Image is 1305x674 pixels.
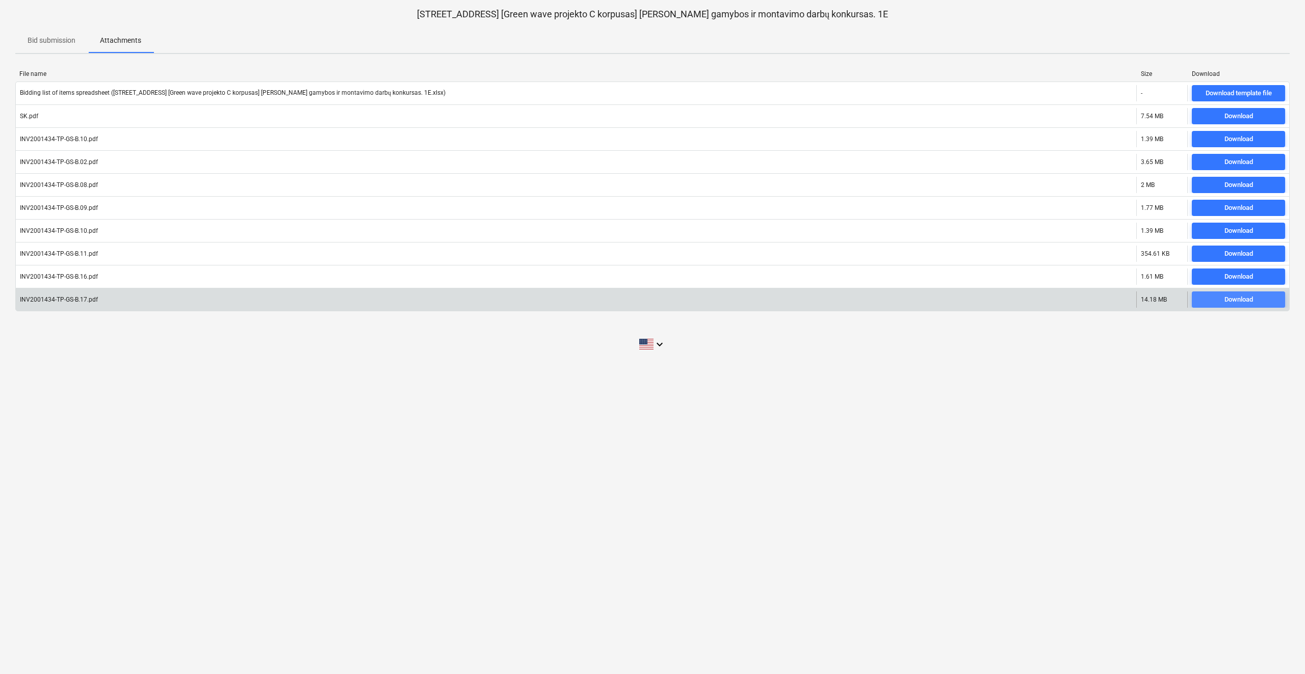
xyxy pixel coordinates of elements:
div: 354.61 KB [1141,250,1169,257]
div: Download [1224,133,1253,145]
button: Download [1192,108,1285,124]
div: INV2001434-TP-GS-B.09.pdf [20,204,98,211]
div: 3.65 MB [1141,158,1163,166]
div: Download [1224,225,1253,237]
div: Bidding list of items spreadsheet ([STREET_ADDRESS] [Green wave projekto C korpusas] [PERSON_NAME... [20,89,446,97]
div: Download [1224,271,1253,283]
div: 1.39 MB [1141,227,1163,234]
p: Attachments [100,35,141,46]
div: INV2001434-TP-GS-B.02.pdf [20,158,98,166]
div: Download [1224,156,1253,168]
div: INV2001434-TP-GS-B.08.pdf [20,181,98,188]
div: 14.18 MB [1141,296,1167,303]
button: Download [1192,131,1285,147]
p: [STREET_ADDRESS] [Green wave projekto C korpusas] [PERSON_NAME] gamybos ir montavimo darbų konkur... [15,8,1290,20]
div: Download [1224,202,1253,214]
div: Download [1192,70,1286,77]
div: Download [1224,179,1253,191]
i: keyboard_arrow_down [654,338,666,351]
div: File name [19,70,1133,77]
div: 2 MB [1141,181,1155,188]
div: INV2001434-TP-GS-B.16.pdf [20,273,98,280]
div: INV2001434-TP-GS-B.17.pdf [20,296,98,303]
div: SK.pdf [20,113,38,120]
button: Download [1192,177,1285,193]
div: Download template file [1206,88,1272,99]
button: Download [1192,200,1285,216]
button: Download [1192,154,1285,170]
button: Download template file [1192,85,1285,101]
div: INV2001434-TP-GS-B.10.pdf [20,227,98,234]
div: INV2001434-TP-GS-B.11.pdf [20,250,98,257]
div: 1.39 MB [1141,136,1163,143]
div: Download [1224,248,1253,260]
button: Download [1192,223,1285,239]
div: 1.77 MB [1141,204,1163,211]
div: - [1141,90,1142,97]
div: 1.61 MB [1141,273,1163,280]
div: INV2001434-TP-GS-B.10.pdf [20,136,98,143]
button: Download [1192,246,1285,262]
div: Download [1224,294,1253,306]
div: 7.54 MB [1141,113,1163,120]
div: Size [1141,70,1184,77]
button: Download [1192,291,1285,308]
p: Bid submission [28,35,75,46]
button: Download [1192,268,1285,285]
div: Download [1224,111,1253,122]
